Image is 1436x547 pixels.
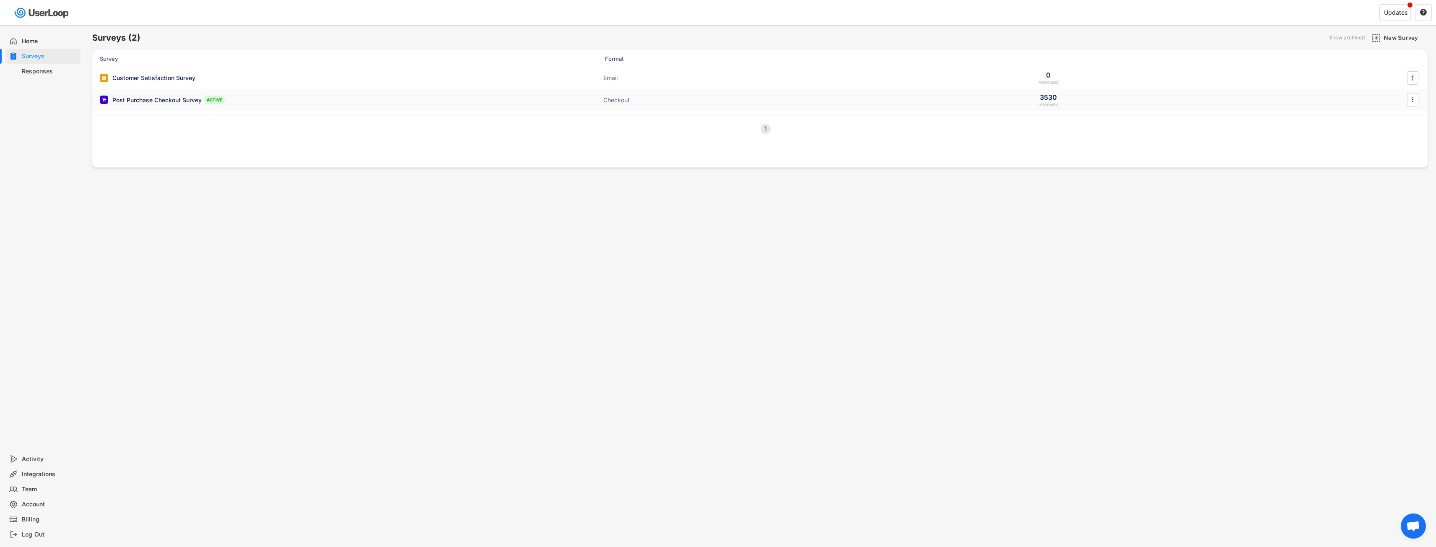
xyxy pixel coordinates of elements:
[603,96,687,104] div: Checkout
[1329,35,1365,40] div: Show archived
[112,74,195,82] div: Customer Satisfaction Survey
[22,485,77,493] div: Team
[1384,34,1426,41] div: New Survey
[1372,34,1381,42] img: AddMajor.svg
[22,37,77,45] div: Home
[1040,93,1057,102] div: 3530
[92,32,140,44] h6: Surveys (2)
[1412,96,1414,104] text: 
[22,67,77,75] div: Responses
[1384,10,1407,16] div: Updates
[605,55,689,62] div: Format
[1420,8,1427,16] text: 
[1408,93,1417,106] button: 
[603,74,687,82] div: Email
[1046,70,1051,80] div: 0
[1401,513,1426,539] a: Open de chat
[761,126,771,132] div: 1
[13,4,72,21] img: userloop-logo-01.svg
[112,96,202,104] div: Post Purchase Checkout Survey
[204,96,225,104] div: ACTIVE
[1039,103,1058,107] div: RESPONSES
[22,500,77,508] div: Account
[1408,72,1417,84] button: 
[1412,73,1414,82] text: 
[22,455,77,463] div: Activity
[1039,80,1058,85] div: RESPONSES
[22,531,77,539] div: Log Out
[22,470,77,478] div: Integrations
[22,516,77,524] div: Billing
[22,52,77,60] div: Surveys
[1420,9,1427,16] button: 
[100,55,267,62] div: Survey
